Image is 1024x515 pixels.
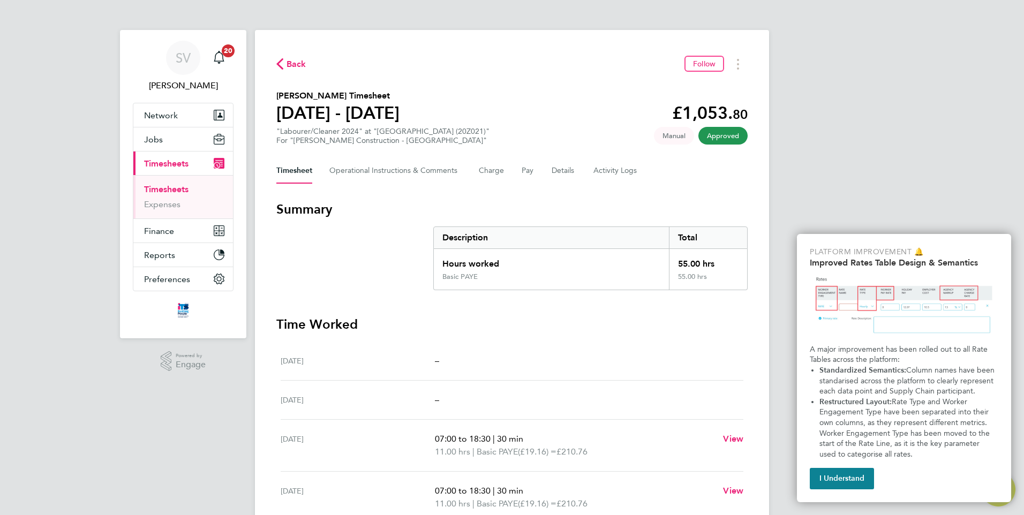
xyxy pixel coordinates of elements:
[281,354,435,367] div: [DATE]
[276,89,400,102] h2: [PERSON_NAME] Timesheet
[120,30,246,338] nav: Main navigation
[144,250,175,260] span: Reports
[276,316,748,333] h3: Time Worked
[497,486,523,496] span: 30 min
[176,51,191,65] span: SV
[442,272,478,281] div: Basic PAYE
[493,486,495,496] span: |
[723,434,743,444] span: View
[176,360,206,369] span: Engage
[810,468,874,489] button: I Understand
[552,158,576,184] button: Details
[728,56,748,72] button: Timesheets Menu
[281,393,435,406] div: [DATE]
[479,158,505,184] button: Charge
[698,127,748,145] span: This timesheet has been approved.
[144,184,189,194] a: Timesheets
[435,355,439,366] span: –
[654,127,694,145] span: This timesheet was manually created.
[222,44,235,57] span: 20
[176,351,206,360] span: Powered by
[733,107,748,122] span: 80
[276,102,400,124] h1: [DATE] - [DATE]
[435,498,470,509] span: 11.00 hrs
[819,397,892,406] strong: Restructured Layout:
[477,445,518,458] span: Basic PAYE
[434,249,669,272] div: Hours worked
[144,158,189,169] span: Timesheets
[176,302,191,319] img: itsconstruction-logo-retina.png
[810,344,998,365] p: A major improvement has been rolled out to all Rate Tables across the platform:
[672,103,748,123] app-decimal: £1,053.
[329,158,462,184] button: Operational Instructions & Comments
[518,446,556,457] span: (£19.16) =
[434,227,669,248] div: Description
[435,486,491,496] span: 07:00 to 18:30
[435,446,470,457] span: 11.00 hrs
[477,497,518,510] span: Basic PAYE
[433,226,748,290] div: Summary
[144,226,174,236] span: Finance
[435,434,491,444] span: 07:00 to 18:30
[276,127,490,145] div: "Labourer/Cleaner 2024" at "[GEOGRAPHIC_DATA] (20Z021)"
[144,274,190,284] span: Preferences
[669,227,747,248] div: Total
[276,158,312,184] button: Timesheet
[435,395,439,405] span: –
[518,498,556,509] span: (£19.16) =
[810,247,998,257] p: Platform Improvement 🔔
[281,433,435,458] div: [DATE]
[810,272,998,340] img: Updated Rates Table Design & Semantics
[287,58,306,71] span: Back
[133,79,234,92] span: Simon Vowles
[276,201,748,218] h3: Summary
[133,302,234,319] a: Go to home page
[556,446,588,457] span: £210.76
[819,366,997,396] span: Column names have been standarised across the platform to clearly represent each data point and S...
[723,486,743,496] span: View
[797,234,1011,502] div: Improved Rate Table Semantics
[144,110,178,120] span: Network
[593,158,638,184] button: Activity Logs
[497,434,523,444] span: 30 min
[472,498,475,509] span: |
[810,257,998,268] h2: Improved Rates Table Design & Semantics
[669,272,747,290] div: 55.00 hrs
[556,498,588,509] span: £210.76
[281,484,435,510] div: [DATE]
[493,434,495,444] span: |
[819,397,992,459] span: Rate Type and Worker Engagement Type have been separated into their own columns, as they represen...
[133,41,234,92] a: Go to account details
[819,366,906,375] strong: Standardized Semantics:
[669,249,747,272] div: 55.00 hrs
[472,446,475,457] span: |
[276,136,490,145] div: For "[PERSON_NAME] Construction - [GEOGRAPHIC_DATA]"
[144,134,163,145] span: Jobs
[144,199,180,209] a: Expenses
[522,158,534,184] button: Pay
[693,59,716,69] span: Follow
